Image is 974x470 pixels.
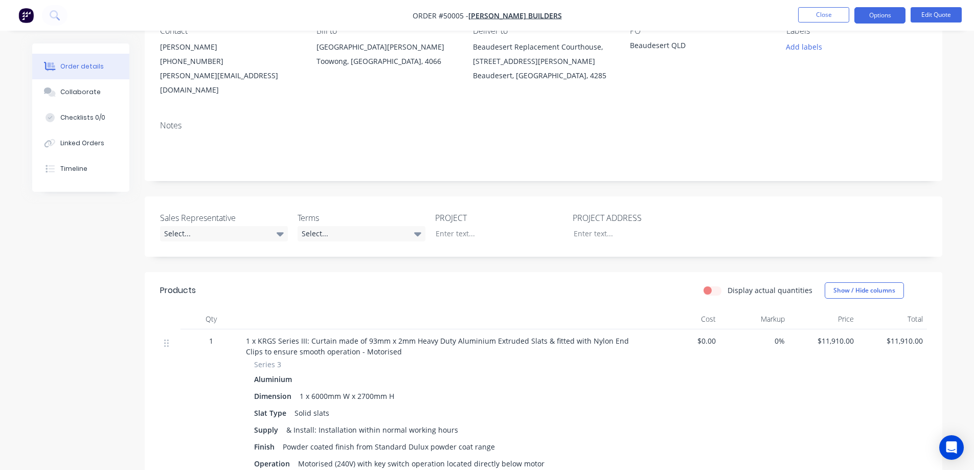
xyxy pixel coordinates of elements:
div: [PERSON_NAME][PHONE_NUMBER][PERSON_NAME][EMAIL_ADDRESS][DOMAIN_NAME] [160,40,300,97]
label: PROJECT ADDRESS [573,212,700,224]
button: Add labels [781,40,828,54]
div: Timeline [60,164,87,173]
button: Close [798,7,849,23]
img: Factory [18,8,34,23]
div: Toowong, [GEOGRAPHIC_DATA], 4066 [316,54,457,69]
div: Collaborate [60,87,101,97]
div: Labels [786,26,926,36]
span: $11,910.00 [793,335,854,346]
div: Markup [720,309,789,329]
div: Linked Orders [60,139,104,148]
button: Collaborate [32,79,129,105]
div: 1 x 6000mm W x 2700mm H [296,389,398,404]
div: Price [789,309,858,329]
label: Display actual quantities [728,285,812,296]
div: Qty [180,309,242,329]
button: Linked Orders [32,130,129,156]
div: Order details [60,62,104,71]
button: Timeline [32,156,129,182]
div: [GEOGRAPHIC_DATA][PERSON_NAME]Toowong, [GEOGRAPHIC_DATA], 4066 [316,40,457,73]
span: $11,910.00 [862,335,923,346]
div: Deliver to [473,26,613,36]
span: 0% [724,335,785,346]
div: Products [160,284,196,297]
span: $0.00 [655,335,716,346]
button: Edit Quote [911,7,962,23]
div: Beaudesert QLD [630,40,758,54]
button: Show / Hide columns [825,282,904,299]
div: Powder coated finish from Standard Dulux powder coat range [279,439,499,454]
div: Select... [298,226,425,241]
div: Slat Type [254,406,290,420]
div: & Install: Installation within normal working hours [282,422,462,437]
div: Solid slats [290,406,333,420]
span: Order #50005 - [413,11,468,20]
button: Order details [32,54,129,79]
div: [GEOGRAPHIC_DATA][PERSON_NAME] [316,40,457,54]
div: Beaudesert, [GEOGRAPHIC_DATA], 4285 [473,69,613,83]
a: [PERSON_NAME] Builders [468,11,562,20]
div: Notes [160,121,927,130]
div: Bill to [316,26,457,36]
div: Contact [160,26,300,36]
div: [PHONE_NUMBER] [160,54,300,69]
button: Options [854,7,905,24]
span: 1 x KRGS Series III: Curtain made of 93mm x 2mm Heavy Duty Aluminium Extruded Slats & fitted with... [246,336,631,356]
div: Beaudesert Replacement Courthouse, [STREET_ADDRESS][PERSON_NAME]Beaudesert, [GEOGRAPHIC_DATA], 4285 [473,40,613,83]
div: PO [630,26,770,36]
div: [PERSON_NAME][EMAIL_ADDRESS][DOMAIN_NAME] [160,69,300,97]
label: Terms [298,212,425,224]
div: Cost [651,309,720,329]
span: Series 3 [254,359,281,370]
label: Sales Representative [160,212,288,224]
div: Dimension [254,389,296,404]
button: Checklists 0/0 [32,105,129,130]
div: Finish [254,439,279,454]
div: Checklists 0/0 [60,113,105,122]
div: Aluminium [254,372,296,387]
div: Beaudesert Replacement Courthouse, [STREET_ADDRESS][PERSON_NAME] [473,40,613,69]
div: [PERSON_NAME] [160,40,300,54]
div: Select... [160,226,288,241]
div: Total [858,309,927,329]
div: Supply [254,422,282,437]
div: Open Intercom Messenger [939,435,964,460]
label: PROJECT [435,212,563,224]
span: 1 [209,335,213,346]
